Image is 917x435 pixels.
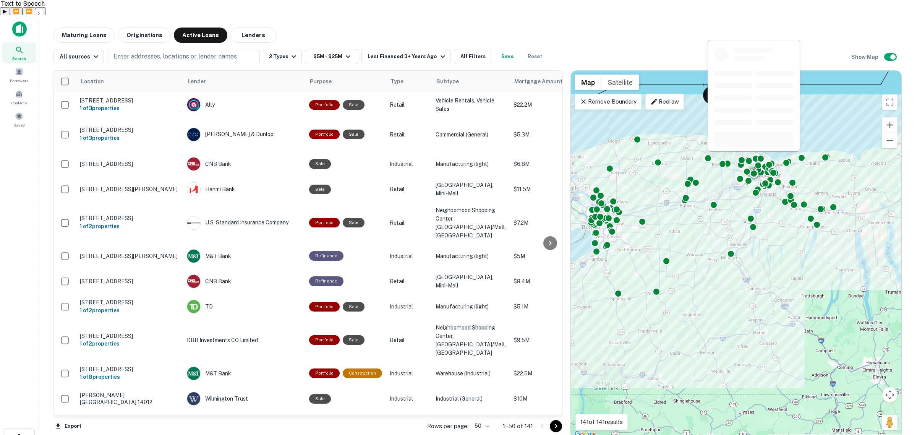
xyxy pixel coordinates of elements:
span: Type [390,77,403,86]
p: Retail [390,101,428,109]
button: 2 Types [263,49,302,64]
button: Active Loans [174,28,227,43]
img: picture [187,275,200,288]
p: $22.5M [514,369,590,378]
div: This is a portfolio loan with 8 properties [309,368,340,378]
p: [STREET_ADDRESS] [80,333,179,339]
div: Sale [343,302,365,312]
p: Retail [390,277,428,286]
button: Lenders [230,28,276,43]
img: picture [187,300,200,313]
div: This is a portfolio loan with 2 properties [309,335,340,345]
div: This is a portfolio loan with 2 properties [309,302,340,312]
a: Contacts [2,87,36,107]
img: picture [187,98,200,111]
button: Map camera controls [882,387,898,403]
p: [STREET_ADDRESS] [80,161,179,167]
p: Vehicle Rentals, Vehicle Sales [436,96,506,113]
div: TD [187,300,301,313]
div: Sale [343,100,365,110]
button: Originations [118,28,171,43]
p: Remove Boundary [580,97,637,106]
div: M&T Bank [187,249,301,263]
div: Sale [343,335,365,345]
p: Neighborhood Shopping Center, [GEOGRAPHIC_DATA]/Mall, [GEOGRAPHIC_DATA] [436,206,506,240]
button: Reset [523,49,547,64]
div: This is a portfolio loan with 3 properties [309,100,340,110]
button: Export [53,420,83,432]
div: U.s. Standard Insurance Company [187,216,301,230]
button: $5M - $25M [305,49,358,64]
p: [GEOGRAPHIC_DATA], Mini-Mall [436,181,506,198]
div: Sale [309,394,331,404]
button: Maturing Loans [53,28,115,43]
a: Search [2,42,36,63]
p: Retail [390,130,428,139]
p: [STREET_ADDRESS] [80,278,179,285]
p: [STREET_ADDRESS] [80,366,179,373]
p: $5.1M [514,302,590,311]
div: M&T Bank [187,367,301,380]
div: Wilmington Trust [187,392,301,406]
span: Lender [188,77,206,86]
button: Enter addresses, locations or lender names [107,49,260,64]
p: $11.5M [514,185,590,193]
div: This loan purpose was for construction [343,368,382,378]
p: [GEOGRAPHIC_DATA], Mini-Mall [436,273,506,290]
img: capitalize-icon.png [12,21,27,37]
p: Industrial [390,302,428,311]
iframe: Chat Widget [879,349,917,386]
th: Subtype [432,71,510,92]
span: Purpose [310,77,342,86]
th: Purpose [305,71,386,92]
div: Last Financed 3+ Years Ago [368,52,447,61]
div: CNB Bank [187,274,301,288]
button: Save your search to get updates of matches that match your search criteria. [495,49,520,64]
p: $22.2M [514,101,590,109]
th: Location [76,71,183,92]
span: Mortgage Amount [514,77,572,86]
p: DBR Investments CO Limited [187,336,301,344]
div: CNB Bank [187,157,301,171]
p: Warehouse (Industrial) [436,369,506,378]
span: Borrowers [10,78,28,84]
p: Manufacturing (light) [436,160,506,168]
span: Search [12,55,26,62]
button: Zoom out [882,133,898,148]
h6: 1 of 3 properties [80,134,179,142]
p: Manufacturing (light) [436,252,506,260]
p: [STREET_ADDRESS] [80,127,179,133]
h6: Show Map [851,53,880,61]
div: This loan purpose was for refinancing [309,251,343,261]
p: [STREET_ADDRESS][PERSON_NAME] [80,186,179,193]
h6: 1 of 8 properties [80,373,179,381]
p: [STREET_ADDRESS] [80,97,179,104]
button: Show satellite imagery [601,75,639,90]
span: Saved [14,122,25,128]
span: Contacts [11,100,27,106]
div: [PERSON_NAME] & Dunlop [187,128,301,141]
button: Forward [23,7,35,15]
p: $8.4M [514,277,590,286]
div: This loan purpose was for refinancing [309,276,343,286]
img: picture [187,128,200,141]
th: Lender [183,71,305,92]
p: Retail [390,336,428,344]
button: Zoom in [882,117,898,133]
h6: 1 of 2 properties [80,222,179,230]
img: picture [187,216,200,229]
button: Drag Pegman onto the map to open Street View [882,415,898,430]
p: 1–50 of 141 [503,422,533,431]
a: Borrowers [2,65,36,85]
div: Sale [343,130,365,139]
div: Sale [309,185,331,194]
p: Industrial [390,369,428,378]
p: $10M [514,394,590,403]
p: Rows per page: [427,422,468,431]
p: Redraw [650,97,679,106]
p: Commercial (General) [436,130,506,139]
p: Industrial [390,160,428,168]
